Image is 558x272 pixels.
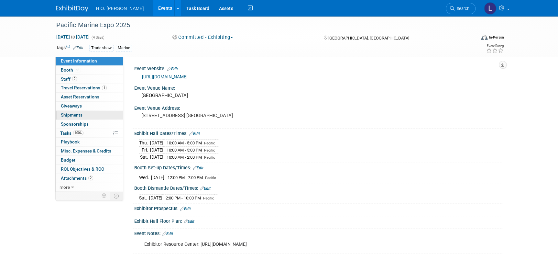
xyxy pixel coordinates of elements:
[437,34,504,43] div: Event Format
[488,35,504,40] div: In-Person
[56,129,123,138] a: Tasks100%
[134,64,502,72] div: Event Website:
[61,94,99,99] span: Asset Reservations
[166,196,201,200] span: 2:00 PM - 10:00 PM
[149,194,162,201] td: [DATE]
[139,147,150,154] td: Fri.
[88,176,93,180] span: 2
[73,46,83,50] a: Edit
[150,153,163,160] td: [DATE]
[56,66,123,74] a: Booth
[73,130,83,135] span: 100%
[134,204,502,212] div: Exhibitor Prospectus:
[61,85,107,90] span: Travel Reservations
[70,34,76,40] span: to
[61,103,82,108] span: Giveaways
[96,6,144,11] span: H.O. [PERSON_NAME]
[56,183,123,192] a: more
[56,84,123,92] a: Travel Reservations1
[56,93,123,101] a: Asset Reservations
[56,57,123,65] a: Event Information
[72,76,77,81] span: 2
[61,58,97,63] span: Event Information
[204,148,215,153] span: Pacific
[61,76,77,82] span: Staff
[56,34,90,40] span: [DATE] [DATE]
[134,163,502,171] div: Booth Set-up Dates/Times:
[139,194,149,201] td: Sat.
[99,192,110,200] td: Personalize Event Tab Strip
[204,141,215,145] span: Pacific
[328,36,409,40] span: [GEOGRAPHIC_DATA], [GEOGRAPHIC_DATA]
[167,67,178,71] a: Edit
[167,148,202,153] span: 10:00 AM - 5:00 PM
[110,192,123,200] td: Toggle Event Tabs
[56,120,123,129] a: Sponsorships
[140,238,431,251] div: Exhibitor Resource Center: [URL][DOMAIN_NAME]
[167,141,202,145] span: 10:00 AM - 5:00 PM
[200,186,211,191] a: Edit
[134,83,502,91] div: Event Venue Name:
[193,166,203,170] a: Edit
[139,140,150,147] td: Thu.
[446,3,476,14] a: Search
[56,111,123,119] a: Shipments
[134,216,502,225] div: Exhibit Hall Floor Plan:
[54,19,466,31] div: Pacific Marine Expo 2025
[56,6,88,12] img: ExhibitDay
[61,148,111,153] span: Misc. Expenses & Credits
[56,165,123,174] a: ROI, Objectives & ROO
[184,219,194,224] a: Edit
[168,175,203,180] span: 12:00 PM - 7:00 PM
[56,174,123,183] a: Attachments2
[61,176,93,181] span: Attachments
[139,91,498,101] div: [GEOGRAPHIC_DATA]
[139,153,150,160] td: Sat.
[102,85,107,90] span: 1
[61,157,75,163] span: Budget
[56,44,83,52] td: Tags
[162,232,173,236] a: Edit
[204,155,215,160] span: Pacific
[61,166,104,172] span: ROI, Objectives & ROO
[150,147,163,154] td: [DATE]
[139,174,151,181] td: Wed.
[151,174,164,181] td: [DATE]
[56,156,123,164] a: Budget
[167,155,202,160] span: 10:00 AM - 2:00 PM
[134,103,502,111] div: Event Venue Address:
[56,138,123,146] a: Playbook
[180,207,191,211] a: Edit
[205,176,216,180] span: Pacific
[134,183,502,192] div: Booth Dismantle Dates/Times:
[481,35,487,40] img: Format-Inperson.png
[134,129,502,137] div: Exhibit Hall Dates/Times:
[76,68,79,72] i: Booth reservation complete
[189,131,200,136] a: Edit
[454,6,469,11] span: Search
[56,75,123,84] a: Staff2
[484,2,496,15] img: Lynda Howard
[170,34,235,41] button: Committed - Exhibiting
[141,113,280,119] pre: [STREET_ADDRESS] [GEOGRAPHIC_DATA]
[60,185,70,190] span: more
[61,112,82,118] span: Shipments
[150,140,163,147] td: [DATE]
[134,229,502,237] div: Event Notes:
[56,102,123,110] a: Giveaways
[91,35,104,40] span: (4 days)
[60,130,83,136] span: Tasks
[203,196,214,200] span: Pacific
[486,44,503,48] div: Event Rating
[142,74,188,79] a: [URL][DOMAIN_NAME]
[61,121,89,127] span: Sponsorships
[116,45,132,51] div: Marine
[89,45,114,51] div: Trade show
[56,147,123,155] a: Misc. Expenses & Credits
[61,67,81,73] span: Booth
[61,139,80,144] span: Playbook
